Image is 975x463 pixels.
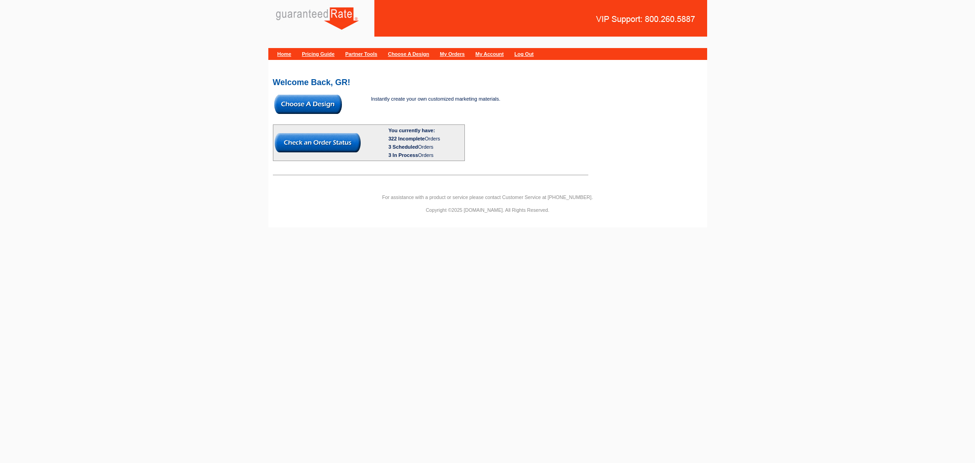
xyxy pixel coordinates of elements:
a: Choose A Design [388,51,429,57]
span: 3 In Process [389,152,418,158]
span: 3 Scheduled [389,144,418,150]
a: My Account [475,51,504,57]
a: Home [277,51,292,57]
img: button-choose-design.gif [274,95,342,114]
p: For assistance with a product or service please contact Customer Service at [PHONE_NUMBER]. [268,193,707,201]
div: Orders Orders Orders [389,135,463,159]
h2: Welcome Back, GR! [273,78,703,86]
a: Log Out [514,51,533,57]
b: You currently have: [389,128,435,133]
a: Pricing Guide [302,51,335,57]
span: 322 Incomplete [389,136,425,141]
span: Instantly create your own customized marketing materials. [371,96,501,102]
a: Partner Tools [345,51,377,57]
a: My Orders [440,51,464,57]
p: Copyright ©2025 [DOMAIN_NAME]. All Rights Reserved. [268,206,707,214]
img: button-check-order-status.gif [275,133,361,152]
